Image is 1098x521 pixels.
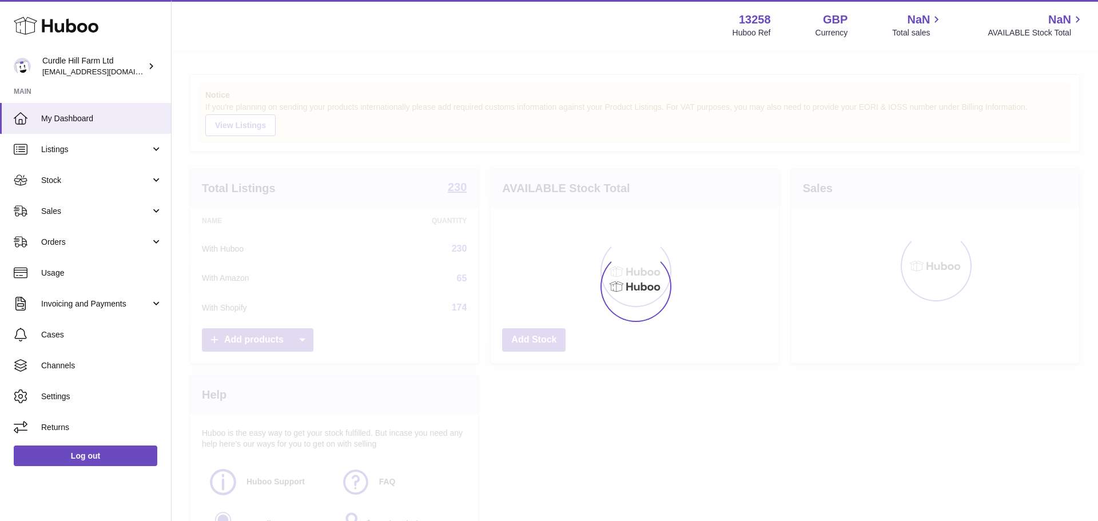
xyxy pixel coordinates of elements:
[41,391,162,402] span: Settings
[733,27,771,38] div: Huboo Ref
[815,27,848,38] div: Currency
[739,12,771,27] strong: 13258
[41,144,150,155] span: Listings
[1048,12,1071,27] span: NaN
[907,12,930,27] span: NaN
[41,299,150,309] span: Invoicing and Payments
[14,58,31,75] img: internalAdmin-13258@internal.huboo.com
[41,268,162,279] span: Usage
[823,12,848,27] strong: GBP
[988,27,1084,38] span: AVAILABLE Stock Total
[41,360,162,371] span: Channels
[892,27,943,38] span: Total sales
[41,237,150,248] span: Orders
[41,113,162,124] span: My Dashboard
[988,12,1084,38] a: NaN AVAILABLE Stock Total
[892,12,943,38] a: NaN Total sales
[42,55,145,77] div: Curdle Hill Farm Ltd
[41,206,150,217] span: Sales
[41,329,162,340] span: Cases
[41,175,150,186] span: Stock
[14,446,157,466] a: Log out
[42,67,168,76] span: [EMAIL_ADDRESS][DOMAIN_NAME]
[41,422,162,433] span: Returns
